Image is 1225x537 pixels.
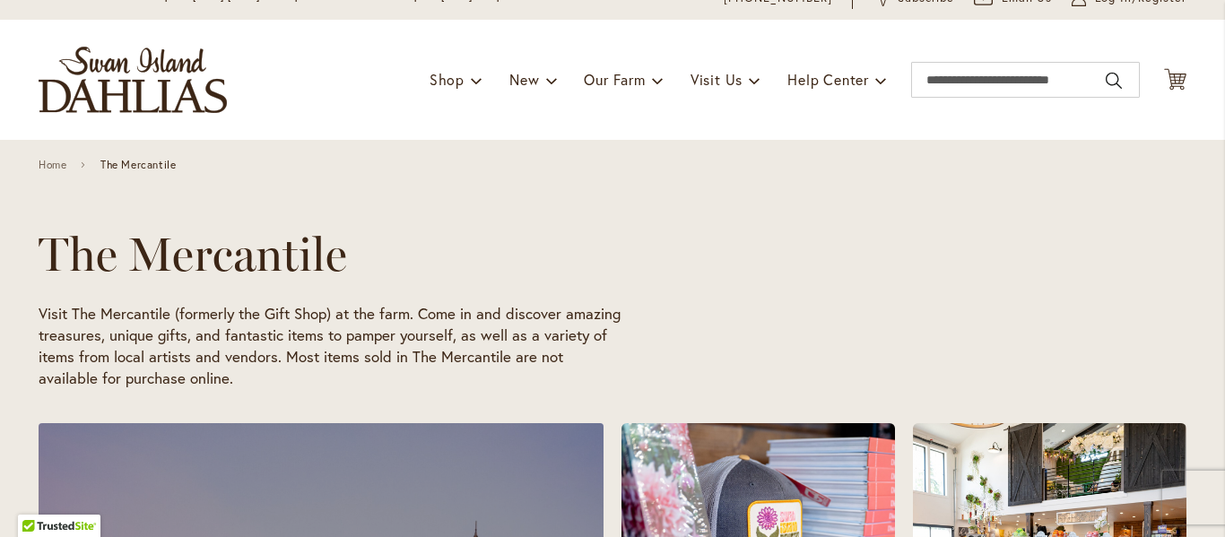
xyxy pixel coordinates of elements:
[509,70,539,89] span: New
[39,47,227,113] a: store logo
[584,70,645,89] span: Our Farm
[39,159,66,171] a: Home
[430,70,465,89] span: Shop
[39,228,1134,281] h1: The Mercantile
[691,70,743,89] span: Visit Us
[100,159,176,171] span: The Mercantile
[39,303,621,389] p: Visit The Mercantile (formerly the Gift Shop) at the farm. Come in and discover amazing treasures...
[787,70,869,89] span: Help Center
